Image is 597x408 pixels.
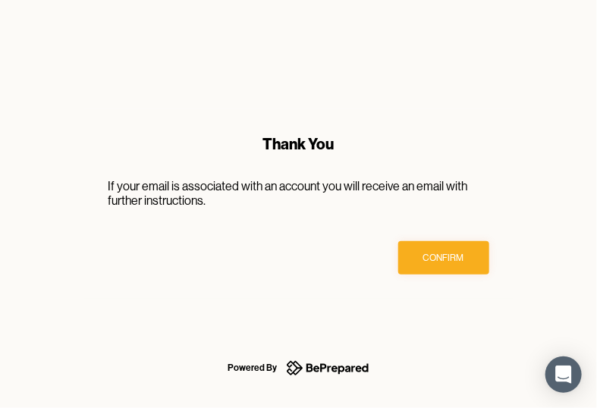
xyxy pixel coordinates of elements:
[228,359,278,377] div: Powered By
[108,179,489,208] p: If your email is associated with an account you will receive an email with further instructions.
[398,241,489,275] button: Confirm
[545,356,582,393] div: Open Intercom Messenger
[108,133,489,155] div: Thank You
[423,250,464,265] div: Confirm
